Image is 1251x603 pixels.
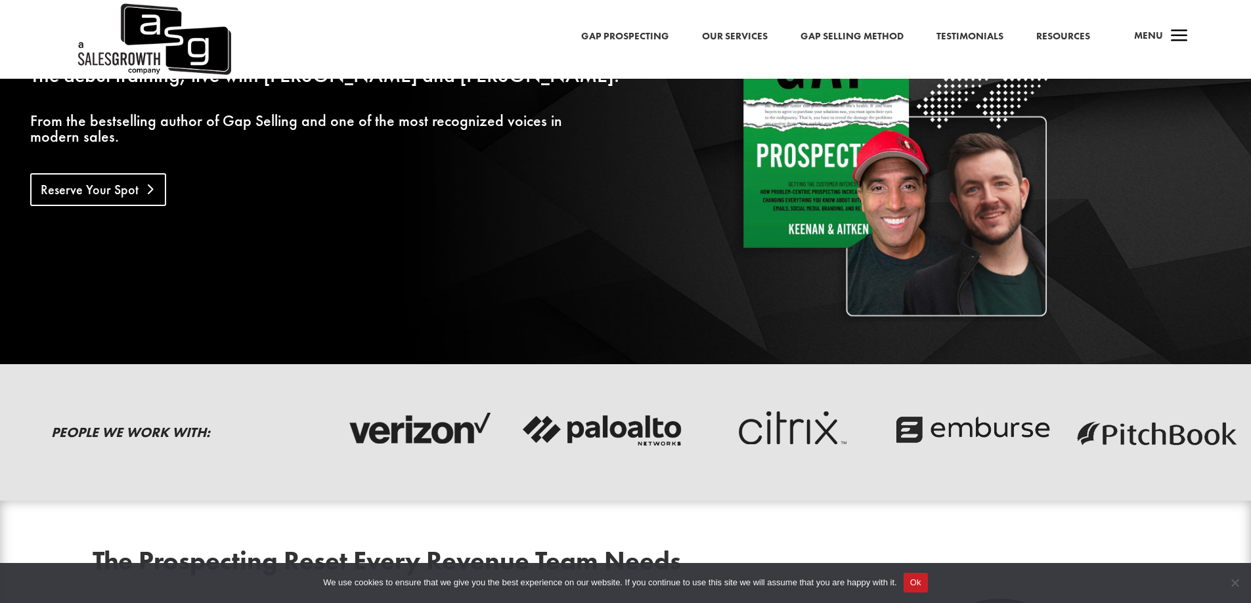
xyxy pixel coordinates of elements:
[890,397,1054,463] img: emburse-logo-dark
[1036,28,1090,45] a: Resources
[705,397,869,463] img: critix-logo-dark
[30,68,646,83] div: The debut training, live with [PERSON_NAME] and [PERSON_NAME].
[801,28,904,45] a: Gap Selling Method
[702,28,768,45] a: Our Services
[1074,397,1239,463] img: pitchbook-logo-dark
[1134,29,1163,42] span: Menu
[904,573,928,593] button: Ok
[936,28,1003,45] a: Testimonials
[521,397,685,463] img: palato-networks-logo-dark
[336,397,500,463] img: verizon-logo-dark
[93,548,783,581] h2: The Prospecting Reset Every Revenue Team Needs
[581,28,669,45] a: Gap Prospecting
[323,576,896,589] span: We use cookies to ensure that we give you the best experience on our website. If you continue to ...
[30,113,646,144] p: From the bestselling author of Gap Selling and one of the most recognized voices in modern sales.
[1166,24,1193,50] span: a
[30,173,166,206] a: Reserve Your Spot
[1228,576,1241,589] span: No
